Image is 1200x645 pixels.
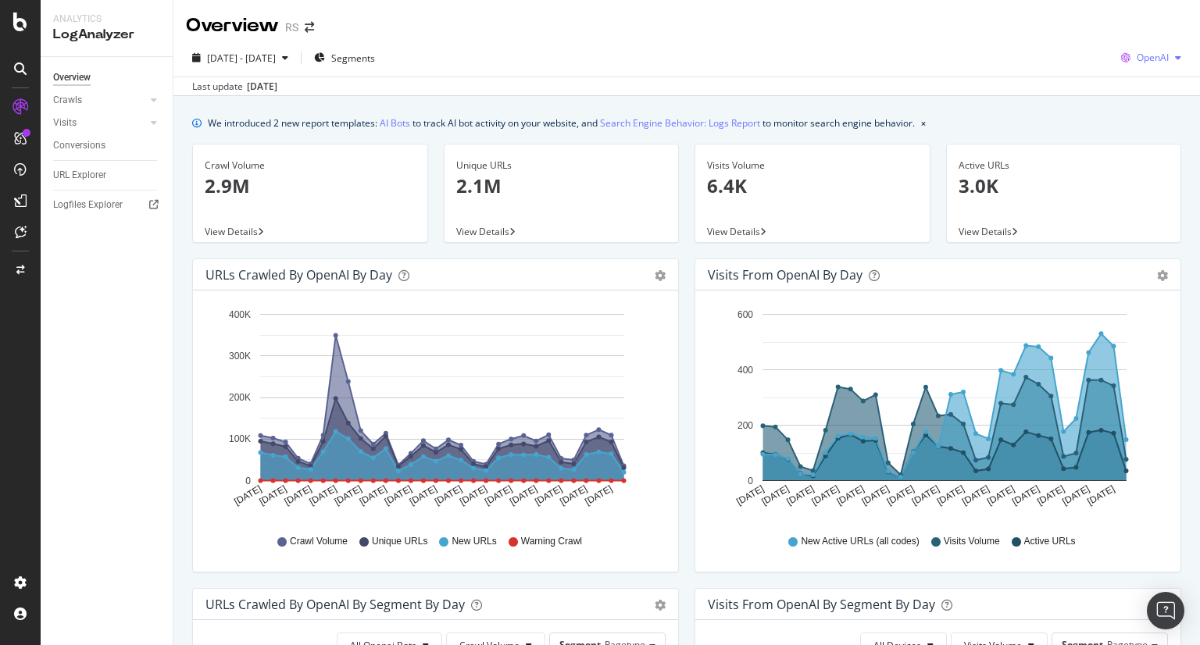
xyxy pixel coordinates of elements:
a: Crawls [53,92,146,109]
span: View Details [959,225,1012,238]
span: OpenAI [1137,51,1169,64]
button: close banner [917,112,930,134]
text: [DATE] [408,483,439,508]
text: [DATE] [1035,483,1066,508]
text: [DATE] [734,483,766,508]
text: [DATE] [935,483,966,508]
div: Visits [53,115,77,131]
span: View Details [205,225,258,238]
div: Active URLs [959,159,1170,173]
span: View Details [456,225,509,238]
text: [DATE] [458,483,489,508]
div: [DATE] [247,80,277,94]
button: Segments [308,45,381,70]
span: [DATE] - [DATE] [207,52,276,65]
text: [DATE] [383,483,414,508]
a: Search Engine Behavior: Logs Report [600,115,760,131]
a: URL Explorer [53,167,162,184]
text: [DATE] [835,483,866,508]
svg: A chart. [205,303,660,520]
span: New Active URLs (all codes) [801,535,919,548]
div: Logfiles Explorer [53,197,123,213]
text: [DATE] [759,483,791,508]
div: Visits from OpenAI by day [708,267,862,283]
p: 2.9M [205,173,416,199]
svg: A chart. [708,303,1162,520]
text: [DATE] [1085,483,1116,508]
div: Conversions [53,137,105,154]
span: Visits Volume [944,535,1000,548]
text: [DATE] [583,483,614,508]
div: Crawls [53,92,82,109]
a: Conversions [53,137,162,154]
text: 300K [229,351,251,362]
div: info banner [192,115,1181,131]
text: 600 [737,309,753,320]
text: [DATE] [308,483,339,508]
span: View Details [707,225,760,238]
text: [DATE] [885,483,916,508]
div: URLs Crawled by OpenAI By Segment By Day [205,597,465,612]
text: [DATE] [558,483,589,508]
a: Visits [53,115,146,131]
p: 3.0K [959,173,1170,199]
text: [DATE] [283,483,314,508]
text: 400 [737,365,753,376]
div: We introduced 2 new report templates: to track AI bot activity on your website, and to monitor se... [208,115,915,131]
text: [DATE] [433,483,464,508]
a: Logfiles Explorer [53,197,162,213]
text: [DATE] [333,483,364,508]
span: Crawl Volume [290,535,348,548]
text: 0 [245,476,251,486]
div: URLs Crawled by OpenAI by day [205,267,392,283]
p: 6.4K [707,173,918,199]
span: Active URLs [1024,535,1076,548]
text: [DATE] [785,483,816,508]
div: Unique URLs [456,159,667,173]
div: URL Explorer [53,167,106,184]
text: 200K [229,392,251,403]
text: [DATE] [810,483,841,508]
text: 400K [229,309,251,320]
text: [DATE] [1060,483,1091,508]
text: [DATE] [1010,483,1041,508]
text: [DATE] [358,483,389,508]
text: [DATE] [860,483,891,508]
div: Visits Volume [707,159,918,173]
div: Visits from OpenAI By Segment By Day [708,597,935,612]
div: arrow-right-arrow-left [305,22,314,33]
text: [DATE] [910,483,941,508]
text: [DATE] [257,483,288,508]
text: [DATE] [985,483,1016,508]
text: 100K [229,434,251,445]
text: [DATE] [483,483,514,508]
text: [DATE] [232,483,263,508]
div: Crawl Volume [205,159,416,173]
a: AI Bots [380,115,410,131]
div: Analytics [53,12,160,26]
div: gear [655,600,666,611]
div: gear [1157,270,1168,281]
div: Overview [186,12,279,39]
div: Overview [53,69,91,86]
span: Unique URLs [372,535,427,548]
div: LogAnalyzer [53,26,160,44]
text: 200 [737,420,753,431]
p: 2.1M [456,173,667,199]
text: [DATE] [960,483,991,508]
span: New URLs [452,535,496,548]
div: Open Intercom Messenger [1147,592,1184,629]
span: Warning Crawl [521,535,582,548]
text: [DATE] [533,483,564,508]
span: Segments [331,52,375,65]
button: [DATE] - [DATE] [186,45,295,70]
div: RS [285,20,298,35]
button: OpenAI [1115,45,1187,70]
text: 0 [748,476,753,486]
text: [DATE] [508,483,539,508]
a: Overview [53,69,162,86]
div: Last update [192,80,277,94]
div: gear [655,270,666,281]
